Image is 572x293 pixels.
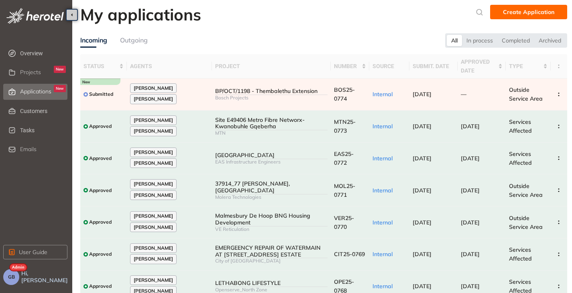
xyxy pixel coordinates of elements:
[215,226,328,232] div: VE Reticulation
[490,5,567,19] button: Create Application
[215,287,328,293] div: Openserve_North Zone
[215,280,328,287] div: LETHABONG LIFESTYLE
[447,35,462,46] div: All
[89,251,112,257] span: Approved
[134,128,173,134] span: [PERSON_NAME]
[3,245,67,259] button: User Guide
[462,35,497,46] div: In process
[134,117,173,123] span: [PERSON_NAME]
[20,88,51,95] span: Applications
[334,86,355,102] span: BOS25-0774
[215,212,328,226] div: Malmesbury De Hoop BNG Housing Development
[461,57,497,75] span: approved date
[89,123,112,129] span: Approved
[89,91,113,97] span: Submitted
[89,219,112,225] span: Approved
[134,181,173,187] span: [PERSON_NAME]
[461,155,480,162] span: [DATE]
[373,251,393,258] span: Internal
[373,219,393,226] span: Internal
[461,251,480,258] span: [DATE]
[461,187,480,194] span: [DATE]
[134,85,173,91] span: [PERSON_NAME]
[373,283,393,290] span: Internal
[373,187,393,194] span: Internal
[20,103,66,119] span: Customers
[334,62,360,71] span: number
[134,192,173,198] span: [PERSON_NAME]
[373,91,393,98] span: Internal
[534,35,566,46] div: Archived
[20,122,66,138] span: Tasks
[20,69,41,76] span: Projects
[83,62,118,71] span: status
[215,258,328,264] div: City of [GEOGRAPHIC_DATA]
[509,182,543,198] span: Outside Service Area
[461,123,480,130] span: [DATE]
[89,156,112,161] span: Approved
[373,123,393,130] span: Internal
[334,182,355,198] span: MOL25-0771
[134,245,173,251] span: [PERSON_NAME]
[134,96,173,102] span: [PERSON_NAME]
[80,54,127,79] th: status
[458,54,506,79] th: approved date
[134,160,173,166] span: [PERSON_NAME]
[20,45,66,61] span: Overview
[503,8,554,16] span: Create Application
[509,86,543,102] span: Outside Service Area
[409,54,458,79] th: submit. date
[461,91,466,98] span: —
[215,194,328,200] div: Molera Technologies
[215,245,328,258] div: EMERGEENCY REPAIR OF WATERMAIN AT [STREET_ADDRESS] ESTATE
[509,214,543,230] span: Outside Service Area
[334,214,354,230] span: VER25-0770
[134,213,173,219] span: [PERSON_NAME]
[19,248,47,257] span: User Guide
[215,159,328,165] div: EAS Infrastructure Engineers
[413,91,432,98] span: [DATE]
[497,35,534,46] div: Completed
[506,54,551,79] th: type
[3,269,19,285] button: GB
[461,283,480,290] span: [DATE]
[134,256,173,262] span: [PERSON_NAME]
[54,85,66,92] div: New
[334,118,356,134] span: MTN25-0773
[215,88,328,95] div: BP/OCT/1198 - Thembalethu Extension
[413,187,432,194] span: [DATE]
[413,123,432,130] span: [DATE]
[134,277,173,283] span: [PERSON_NAME]
[212,54,331,79] th: project
[6,8,64,24] img: logo
[134,150,173,155] span: [PERSON_NAME]
[413,283,432,290] span: [DATE]
[215,180,328,194] div: 37914_77 [PERSON_NAME], [GEOGRAPHIC_DATA]
[120,35,148,45] div: Outgoing
[413,219,432,226] span: [DATE]
[215,152,328,159] div: [GEOGRAPHIC_DATA]
[127,54,212,79] th: agents
[134,224,173,230] span: [PERSON_NAME]
[215,130,328,136] div: MTN
[461,219,480,226] span: [DATE]
[20,146,37,153] span: Emails
[509,62,541,71] span: type
[8,274,15,280] span: GB
[21,270,69,284] span: Hi, [PERSON_NAME]
[89,283,112,289] span: Approved
[215,117,328,130] div: Site E49406 Metro Fibre Networx- Kwanobuhle Gqeberha
[509,150,532,166] span: Services Affected
[331,54,369,79] th: number
[89,188,112,193] span: Approved
[509,246,532,262] span: Services Affected
[373,155,393,162] span: Internal
[413,155,432,162] span: [DATE]
[413,251,432,258] span: [DATE]
[369,54,409,79] th: source
[509,118,532,134] span: Services Affected
[215,95,328,101] div: Bosch Projects
[334,150,354,166] span: EAS25-0772
[334,251,365,258] span: CIT25-0769
[80,35,107,45] div: Incoming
